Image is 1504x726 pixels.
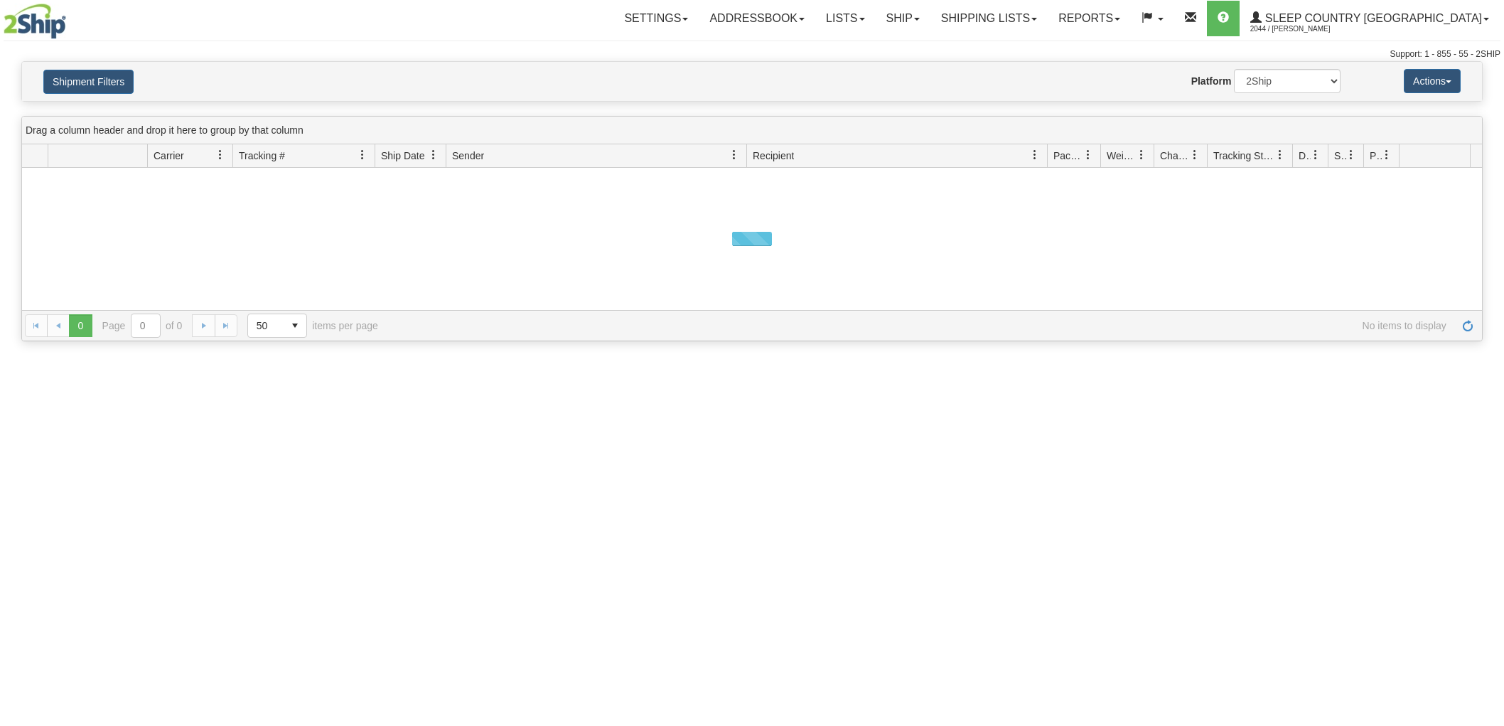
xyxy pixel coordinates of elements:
[815,1,875,36] a: Lists
[753,149,794,163] span: Recipient
[154,149,184,163] span: Carrier
[1076,143,1100,167] a: Packages filter column settings
[398,320,1446,331] span: No items to display
[421,143,446,167] a: Ship Date filter column settings
[1456,314,1479,337] a: Refresh
[1053,149,1083,163] span: Packages
[4,4,66,39] img: logo2044.jpg
[1250,22,1357,36] span: 2044 / [PERSON_NAME]
[1334,149,1346,163] span: Shipment Issues
[381,149,424,163] span: Ship Date
[239,149,285,163] span: Tracking #
[930,1,1048,36] a: Shipping lists
[1129,143,1154,167] a: Weight filter column settings
[257,319,275,333] span: 50
[1213,149,1275,163] span: Tracking Status
[1160,149,1190,163] span: Charge
[43,70,134,94] button: Shipment Filters
[1262,12,1482,24] span: Sleep Country [GEOGRAPHIC_DATA]
[350,143,375,167] a: Tracking # filter column settings
[699,1,815,36] a: Addressbook
[4,48,1500,60] div: Support: 1 - 855 - 55 - 2SHIP
[22,117,1482,144] div: grid grouping header
[1404,69,1461,93] button: Actions
[1048,1,1131,36] a: Reports
[1183,143,1207,167] a: Charge filter column settings
[1299,149,1311,163] span: Delivery Status
[102,314,183,338] span: Page of 0
[1375,143,1399,167] a: Pickup Status filter column settings
[1268,143,1292,167] a: Tracking Status filter column settings
[1339,143,1363,167] a: Shipment Issues filter column settings
[876,1,930,36] a: Ship
[613,1,699,36] a: Settings
[1370,149,1382,163] span: Pickup Status
[247,314,307,338] span: Page sizes drop down
[1471,290,1503,435] iframe: chat widget
[1304,143,1328,167] a: Delivery Status filter column settings
[452,149,484,163] span: Sender
[1240,1,1500,36] a: Sleep Country [GEOGRAPHIC_DATA] 2044 / [PERSON_NAME]
[284,314,306,337] span: select
[208,143,232,167] a: Carrier filter column settings
[247,314,378,338] span: items per page
[1023,143,1047,167] a: Recipient filter column settings
[1107,149,1137,163] span: Weight
[1191,74,1232,88] label: Platform
[722,143,746,167] a: Sender filter column settings
[69,314,92,337] span: Page 0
